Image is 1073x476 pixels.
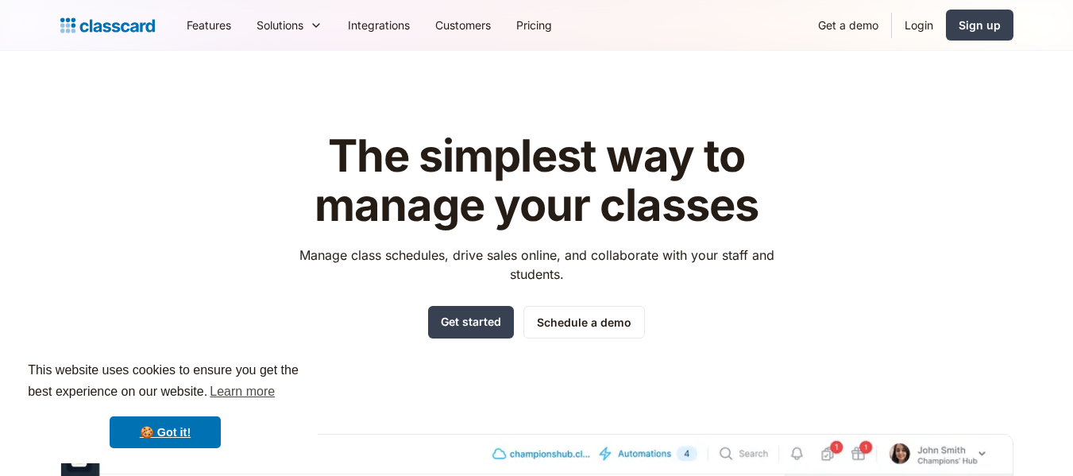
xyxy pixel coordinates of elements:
div: cookieconsent [13,346,318,463]
a: Sign up [946,10,1013,41]
div: Solutions [244,7,335,43]
div: Solutions [257,17,303,33]
a: learn more about cookies [207,380,277,404]
a: Pricing [504,7,565,43]
a: dismiss cookie message [110,416,221,448]
h1: The simplest way to manage your classes [284,132,789,230]
a: Get a demo [805,7,891,43]
a: Get started [428,306,514,339]
a: Features [174,7,244,43]
a: Customers [423,7,504,43]
span: This website uses cookies to ensure you get the best experience on our website. [28,361,303,404]
div: Sign up [959,17,1001,33]
a: Login [892,7,946,43]
p: Manage class schedules, drive sales online, and collaborate with your staff and students. [284,246,789,284]
a: Schedule a demo [523,306,645,339]
a: home [60,14,155,37]
a: Integrations [335,7,423,43]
